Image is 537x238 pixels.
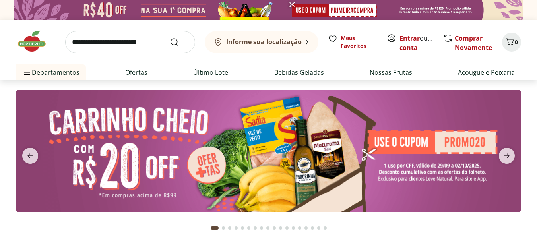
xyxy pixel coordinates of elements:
button: Go to page 7 from fs-carousel [252,219,258,238]
input: search [65,31,195,53]
button: Go to page 3 from fs-carousel [227,219,233,238]
a: Nossas Frutas [370,68,412,77]
a: Bebidas Geladas [274,68,324,77]
img: Hortifruti [16,29,56,53]
button: Go to page 2 from fs-carousel [220,219,227,238]
button: Current page from fs-carousel [209,219,220,238]
button: previous [16,148,45,164]
button: Menu [22,63,32,82]
button: Go to page 14 from fs-carousel [297,219,303,238]
button: Informe sua localização [205,31,318,53]
button: next [492,148,521,164]
button: Go to page 6 from fs-carousel [246,219,252,238]
span: ou [399,33,435,52]
span: 0 [515,38,518,46]
button: Go to page 18 from fs-carousel [322,219,328,238]
button: Go to page 4 from fs-carousel [233,219,239,238]
button: Carrinho [502,33,521,52]
button: Go to page 12 from fs-carousel [284,219,290,238]
a: Criar conta [399,34,443,52]
button: Go to page 15 from fs-carousel [303,219,309,238]
span: Meus Favoritos [341,34,377,50]
button: Go to page 16 from fs-carousel [309,219,316,238]
b: Informe sua localização [226,37,302,46]
a: Açougue e Peixaria [458,68,515,77]
button: Go to page 13 from fs-carousel [290,219,297,238]
button: Go to page 5 from fs-carousel [239,219,246,238]
button: Submit Search [170,37,189,47]
button: Go to page 9 from fs-carousel [265,219,271,238]
button: Go to page 8 from fs-carousel [258,219,265,238]
span: Departamentos [22,63,79,82]
button: Go to page 17 from fs-carousel [316,219,322,238]
a: Meus Favoritos [328,34,377,50]
a: Entrar [399,34,420,43]
img: cupom [16,90,521,212]
button: Go to page 10 from fs-carousel [271,219,277,238]
a: Último Lote [193,68,228,77]
a: Ofertas [125,68,147,77]
a: Comprar Novamente [455,34,492,52]
button: Go to page 11 from fs-carousel [277,219,284,238]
